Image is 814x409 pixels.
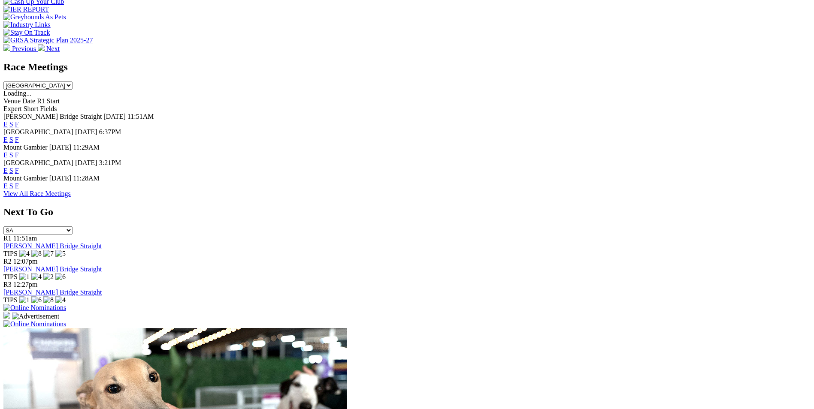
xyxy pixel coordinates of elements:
[3,61,811,73] h2: Race Meetings
[3,21,51,29] img: Industry Links
[73,144,100,151] span: 11:29AM
[9,167,13,174] a: S
[3,304,66,312] img: Online Nominations
[15,151,19,159] a: F
[3,159,73,166] span: [GEOGRAPHIC_DATA]
[3,36,93,44] img: GRSA Strategic Plan 2025-27
[3,136,8,143] a: E
[19,273,30,281] img: 1
[13,281,38,288] span: 12:27pm
[103,113,126,120] span: [DATE]
[3,312,10,319] img: 15187_Greyhounds_GreysPlayCentral_Resize_SA_WebsiteBanner_300x115_2025.jpg
[73,174,100,182] span: 11:28AM
[3,44,10,51] img: chevron-left-pager-white.svg
[3,190,71,197] a: View All Race Meetings
[9,182,13,189] a: S
[31,296,42,304] img: 6
[3,174,48,182] span: Mount Gambier
[55,250,66,258] img: 5
[40,105,57,112] span: Fields
[3,105,22,112] span: Expert
[9,120,13,128] a: S
[3,281,12,288] span: R3
[3,242,102,250] a: [PERSON_NAME] Bridge Straight
[55,296,66,304] img: 4
[99,128,121,135] span: 6:37PM
[46,45,60,52] span: Next
[3,6,49,13] img: IER REPORT
[55,273,66,281] img: 6
[15,182,19,189] a: F
[3,97,21,105] span: Venue
[127,113,154,120] span: 11:51AM
[3,128,73,135] span: [GEOGRAPHIC_DATA]
[99,159,121,166] span: 3:21PM
[37,97,60,105] span: R1 Start
[31,273,42,281] img: 4
[3,250,18,257] span: TIPS
[24,105,39,112] span: Short
[22,97,35,105] span: Date
[3,13,66,21] img: Greyhounds As Pets
[38,45,60,52] a: Next
[9,136,13,143] a: S
[12,45,36,52] span: Previous
[15,120,19,128] a: F
[15,167,19,174] a: F
[19,250,30,258] img: 4
[3,320,66,328] img: Online Nominations
[3,113,102,120] span: [PERSON_NAME] Bridge Straight
[43,250,54,258] img: 7
[12,313,59,320] img: Advertisement
[75,159,97,166] span: [DATE]
[3,144,48,151] span: Mount Gambier
[49,174,72,182] span: [DATE]
[3,151,8,159] a: E
[3,90,31,97] span: Loading...
[3,296,18,304] span: TIPS
[38,44,45,51] img: chevron-right-pager-white.svg
[75,128,97,135] span: [DATE]
[19,296,30,304] img: 1
[3,206,811,218] h2: Next To Go
[9,151,13,159] a: S
[3,265,102,273] a: [PERSON_NAME] Bridge Straight
[3,29,50,36] img: Stay On Track
[3,120,8,128] a: E
[3,45,38,52] a: Previous
[3,167,8,174] a: E
[3,258,12,265] span: R2
[43,273,54,281] img: 2
[31,250,42,258] img: 8
[15,136,19,143] a: F
[3,273,18,280] span: TIPS
[13,235,37,242] span: 11:51am
[43,296,54,304] img: 8
[3,182,8,189] a: E
[49,144,72,151] span: [DATE]
[3,235,12,242] span: R1
[13,258,38,265] span: 12:07pm
[3,289,102,296] a: [PERSON_NAME] Bridge Straight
